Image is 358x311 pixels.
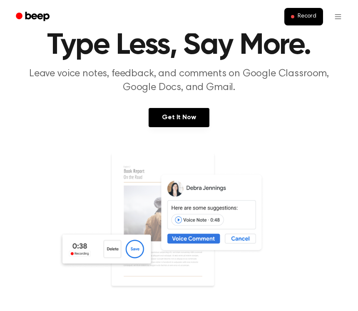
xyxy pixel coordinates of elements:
button: Record [284,8,323,25]
h1: Type Less, Say More. [10,30,348,60]
button: Open menu [328,7,348,27]
a: Beep [10,9,57,25]
p: Leave voice notes, feedback, and comments on Google Classroom, Google Docs, and Gmail. [19,67,339,95]
a: Get It Now [149,108,209,127]
span: Record [298,13,316,20]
